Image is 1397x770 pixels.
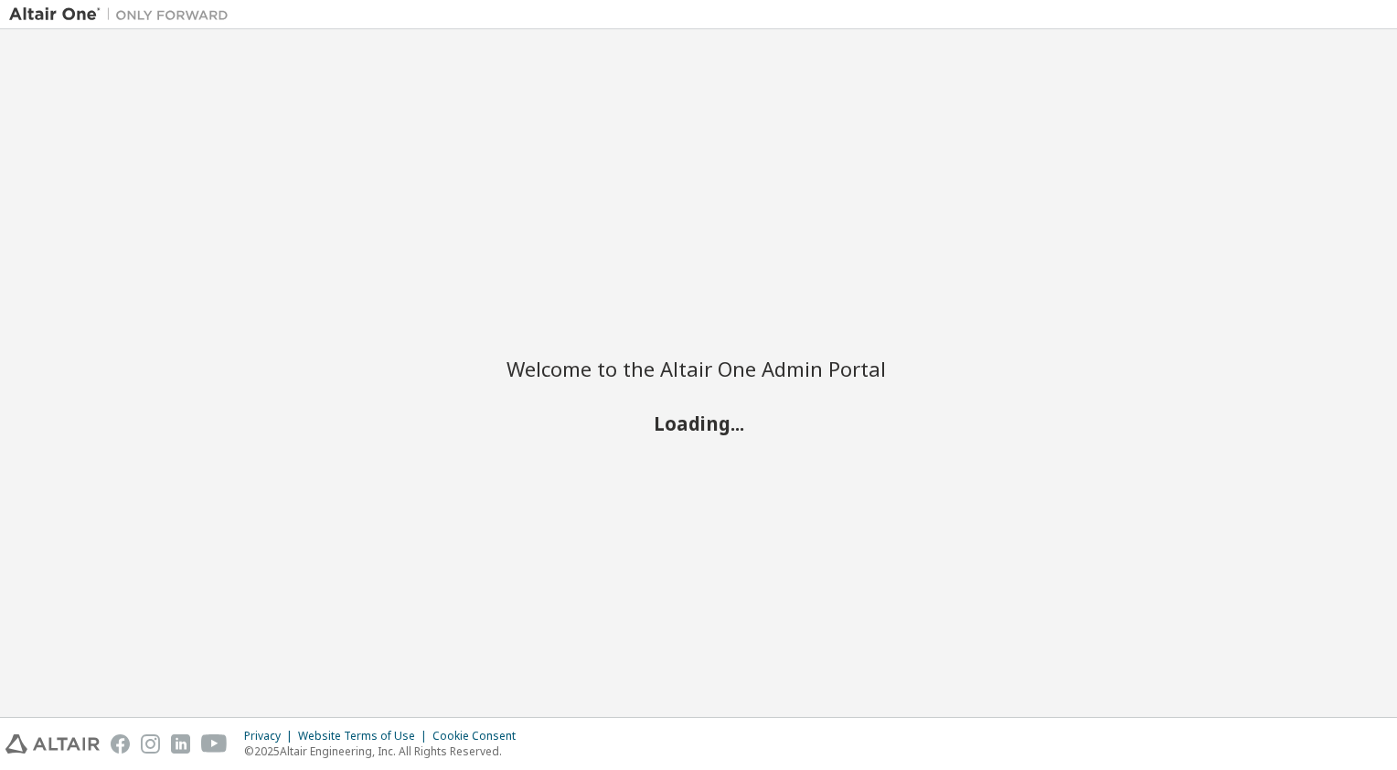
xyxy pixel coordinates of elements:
[5,734,100,754] img: altair_logo.svg
[507,412,890,435] h2: Loading...
[432,729,527,743] div: Cookie Consent
[9,5,238,24] img: Altair One
[171,734,190,754] img: linkedin.svg
[244,729,298,743] div: Privacy
[244,743,527,759] p: © 2025 Altair Engineering, Inc. All Rights Reserved.
[201,734,228,754] img: youtube.svg
[111,734,130,754] img: facebook.svg
[298,729,432,743] div: Website Terms of Use
[507,356,890,381] h2: Welcome to the Altair One Admin Portal
[141,734,160,754] img: instagram.svg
